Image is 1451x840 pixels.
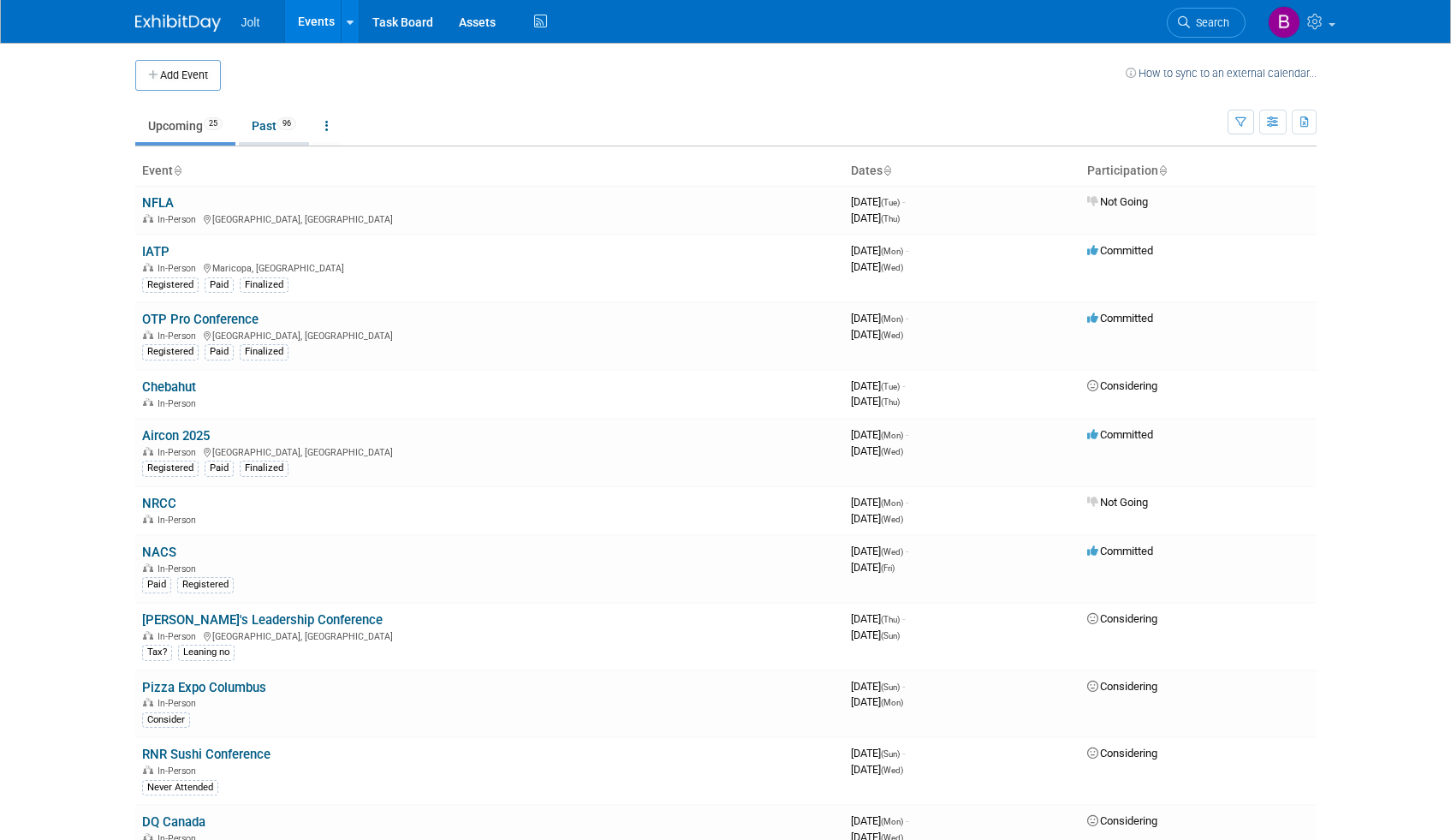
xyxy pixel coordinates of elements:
[143,263,153,271] img: In-Person Event
[902,379,905,392] span: -
[881,397,900,407] span: (Thu)
[240,277,288,293] div: Finalized
[205,344,234,360] div: Paid
[142,344,199,360] div: Registered
[902,680,905,693] span: -
[142,312,259,327] a: OTP Pro Conference
[1087,379,1157,392] span: Considering
[142,461,199,476] div: Registered
[1087,428,1153,441] span: Committed
[142,244,169,259] a: IATP
[135,60,221,91] button: Add Event
[142,496,176,511] a: NRCC
[158,447,201,458] span: In-Person
[1087,612,1157,625] span: Considering
[241,15,260,29] span: Jolt
[851,195,905,208] span: [DATE]
[851,312,908,325] span: [DATE]
[158,331,201,342] span: In-Person
[881,263,903,272] span: (Wed)
[143,563,153,572] img: In-Person Event
[142,780,218,795] div: Never Attended
[906,496,908,509] span: -
[143,447,153,456] img: In-Person Event
[881,547,903,557] span: (Wed)
[205,461,234,476] div: Paid
[881,198,900,207] span: (Tue)
[158,563,201,575] span: In-Person
[142,428,210,444] a: Aircon 2025
[844,157,1080,186] th: Dates
[142,328,837,342] div: [GEOGRAPHIC_DATA], [GEOGRAPHIC_DATA]
[881,314,903,324] span: (Mon)
[851,496,908,509] span: [DATE]
[142,444,837,458] div: [GEOGRAPHIC_DATA], [GEOGRAPHIC_DATA]
[142,195,174,211] a: NFLA
[158,214,201,225] span: In-Person
[135,15,221,32] img: ExhibitDay
[902,747,905,760] span: -
[881,515,903,524] span: (Wed)
[158,398,201,409] span: In-Person
[142,680,266,695] a: Pizza Expo Columbus
[1087,244,1153,257] span: Committed
[142,545,176,560] a: NACS
[881,331,903,340] span: (Wed)
[178,645,235,660] div: Leaning no
[851,244,908,257] span: [DATE]
[142,612,383,628] a: [PERSON_NAME]'s Leadership Conference
[143,698,153,706] img: In-Person Event
[158,515,201,526] span: In-Person
[851,814,908,827] span: [DATE]
[881,563,895,573] span: (Fri)
[902,195,905,208] span: -
[1080,157,1317,186] th: Participation
[851,211,900,224] span: [DATE]
[851,512,903,525] span: [DATE]
[851,561,895,574] span: [DATE]
[277,117,296,130] span: 96
[881,431,903,440] span: (Mon)
[142,645,172,660] div: Tax?
[851,379,905,392] span: [DATE]
[240,461,288,476] div: Finalized
[881,247,903,256] span: (Mon)
[881,698,903,707] span: (Mon)
[1087,545,1153,557] span: Committed
[142,260,837,274] div: Maricopa, [GEOGRAPHIC_DATA]
[1126,67,1317,80] a: How to sync to an external calendar...
[881,615,900,624] span: (Thu)
[902,612,905,625] span: -
[906,545,908,557] span: -
[881,749,900,759] span: (Sun)
[142,211,837,225] div: [GEOGRAPHIC_DATA], [GEOGRAPHIC_DATA]
[851,428,908,441] span: [DATE]
[851,747,905,760] span: [DATE]
[135,110,235,142] a: Upcoming25
[1087,312,1153,325] span: Committed
[851,395,900,408] span: [DATE]
[1087,747,1157,760] span: Considering
[881,817,903,826] span: (Mon)
[851,260,903,273] span: [DATE]
[142,277,199,293] div: Registered
[1087,195,1148,208] span: Not Going
[851,629,900,641] span: [DATE]
[851,328,903,341] span: [DATE]
[142,814,205,830] a: DQ Canada
[204,117,223,130] span: 25
[143,631,153,640] img: In-Person Event
[851,680,905,693] span: [DATE]
[142,629,837,642] div: [GEOGRAPHIC_DATA], [GEOGRAPHIC_DATA]
[1087,496,1148,509] span: Not Going
[906,244,908,257] span: -
[881,766,903,775] span: (Wed)
[881,447,903,456] span: (Wed)
[143,515,153,523] img: In-Person Event
[906,312,908,325] span: -
[177,577,234,593] div: Registered
[142,747,271,762] a: RNR Sushi Conference
[158,766,201,777] span: In-Person
[205,277,234,293] div: Paid
[1167,8,1246,38] a: Search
